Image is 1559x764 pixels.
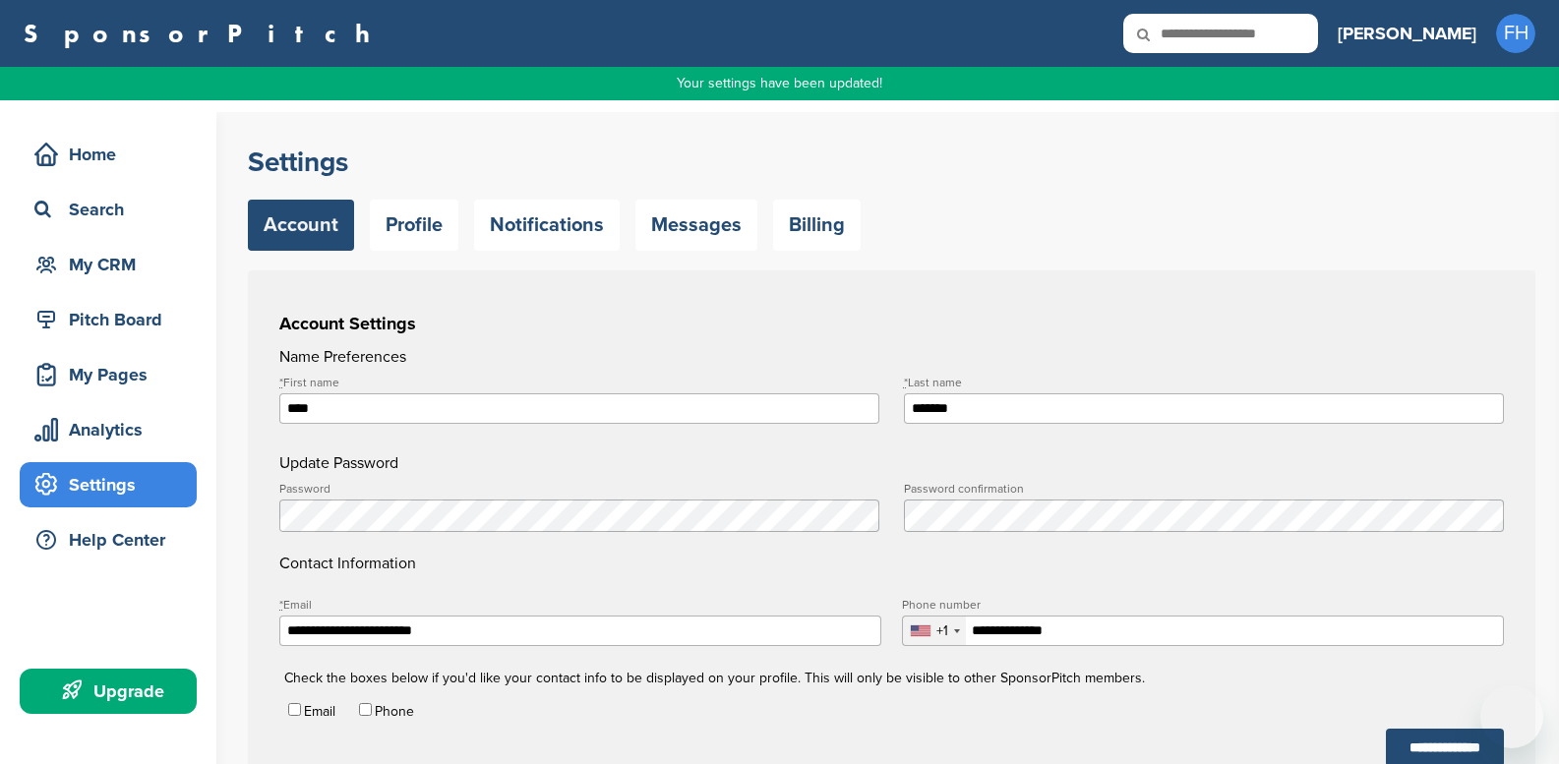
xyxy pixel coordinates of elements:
[30,302,197,337] div: Pitch Board
[20,187,197,232] a: Search
[1338,12,1476,55] a: [PERSON_NAME]
[635,200,757,251] a: Messages
[30,192,197,227] div: Search
[1480,685,1543,748] iframe: Button to launch messaging window
[30,522,197,558] div: Help Center
[30,247,197,282] div: My CRM
[30,357,197,392] div: My Pages
[279,483,1504,575] h4: Contact Information
[30,137,197,172] div: Home
[279,483,879,495] label: Password
[370,200,458,251] a: Profile
[474,200,620,251] a: Notifications
[279,310,1504,337] h3: Account Settings
[279,451,1504,475] h4: Update Password
[20,517,197,562] a: Help Center
[30,412,197,447] div: Analytics
[20,669,197,714] a: Upgrade
[30,467,197,502] div: Settings
[24,21,383,46] a: SponsorPitch
[279,599,881,611] label: Email
[20,352,197,397] a: My Pages
[20,132,197,177] a: Home
[30,674,197,709] div: Upgrade
[248,200,354,251] a: Account
[279,377,879,388] label: First name
[20,407,197,452] a: Analytics
[248,145,1535,180] h2: Settings
[902,599,1504,611] label: Phone number
[1338,20,1476,47] h3: [PERSON_NAME]
[904,483,1504,495] label: Password confirmation
[20,462,197,507] a: Settings
[773,200,861,251] a: Billing
[375,703,414,720] label: Phone
[304,703,335,720] label: Email
[1496,14,1535,53] span: FH
[904,376,908,389] abbr: required
[20,242,197,287] a: My CRM
[20,297,197,342] a: Pitch Board
[936,624,948,638] div: +1
[904,377,1504,388] label: Last name
[903,617,966,645] div: Selected country
[279,345,1504,369] h4: Name Preferences
[279,376,283,389] abbr: required
[279,598,283,612] abbr: required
